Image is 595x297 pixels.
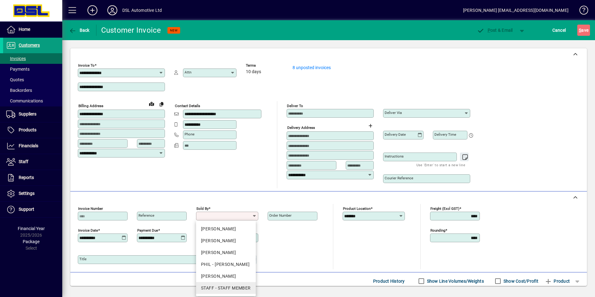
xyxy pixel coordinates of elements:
[138,213,154,218] mat-label: Reference
[122,5,162,15] div: DSL Automotive Ltd
[78,63,95,68] mat-label: Invoice To
[577,25,590,36] button: Save
[19,127,36,132] span: Products
[477,28,513,33] span: ost & Email
[3,154,62,170] a: Staff
[102,5,122,16] button: Profile
[246,69,261,74] span: 10 days
[78,206,103,211] mat-label: Invoice number
[6,67,30,72] span: Payments
[147,99,157,109] a: View on map
[293,65,331,70] a: 8 unposted invoices
[269,213,292,218] mat-label: Order number
[23,239,40,244] span: Package
[6,88,32,93] span: Backorders
[373,276,405,286] span: Product History
[185,70,191,74] mat-label: Attn
[246,64,283,68] span: Terms
[385,111,402,115] mat-label: Deliver via
[416,161,465,168] mat-hint: Use 'Enter' to start a new line
[201,226,251,232] div: [PERSON_NAME]
[69,28,90,33] span: Back
[385,176,413,180] mat-label: Courier Reference
[185,132,194,136] mat-label: Phone
[79,257,87,261] mat-label: Title
[463,5,569,15] div: [PERSON_NAME] [EMAIL_ADDRESS][DOMAIN_NAME]
[575,1,587,21] a: Knowledge Base
[101,25,161,35] div: Customer Invoice
[343,206,371,211] mat-label: Product location
[196,223,256,235] mat-option: BRENT - B G
[196,235,256,247] mat-option: CHRISTINE - Christine Mulholland
[430,206,459,211] mat-label: Freight (excl GST)
[3,22,62,37] a: Home
[502,278,538,284] label: Show Cost/Profit
[67,25,91,36] button: Back
[385,154,404,158] mat-label: Instructions
[19,191,35,196] span: Settings
[434,132,456,137] mat-label: Delivery time
[196,270,256,282] mat-option: Scott - Scott A
[371,276,407,287] button: Product History
[137,228,158,233] mat-label: Payment due
[201,285,251,291] div: STAFF - STAFF MEMBER
[6,77,24,82] span: Quotes
[19,207,34,212] span: Support
[3,122,62,138] a: Products
[196,282,256,294] mat-option: STAFF - STAFF MEMBER
[552,25,566,35] span: Cancel
[19,175,34,180] span: Reports
[201,238,251,244] div: [PERSON_NAME]
[3,186,62,201] a: Settings
[488,28,490,33] span: P
[3,74,62,85] a: Quotes
[19,111,36,116] span: Suppliers
[551,25,568,36] button: Cancel
[201,261,251,268] div: PHIL - [PERSON_NAME]
[365,121,375,131] button: Choose address
[19,143,38,148] span: Financials
[201,273,251,280] div: [PERSON_NAME]
[3,138,62,154] a: Financials
[579,28,581,33] span: S
[19,159,28,164] span: Staff
[201,249,251,256] div: [PERSON_NAME]
[430,228,445,233] mat-label: Rounding
[3,64,62,74] a: Payments
[6,98,43,103] span: Communications
[474,25,516,36] button: Post & Email
[19,27,30,32] span: Home
[3,53,62,64] a: Invoices
[3,85,62,96] a: Backorders
[18,226,45,231] span: Financial Year
[6,56,26,61] span: Invoices
[287,104,303,108] mat-label: Deliver To
[3,202,62,217] a: Support
[385,132,406,137] mat-label: Delivery date
[157,99,166,109] button: Copy to Delivery address
[3,170,62,186] a: Reports
[579,25,588,35] span: ave
[78,228,98,233] mat-label: Invoice date
[3,106,62,122] a: Suppliers
[3,96,62,106] a: Communications
[19,43,40,48] span: Customers
[545,276,570,286] span: Product
[196,206,208,211] mat-label: Sold by
[541,276,573,287] button: Product
[196,258,256,270] mat-option: PHIL - Phil Rose
[82,5,102,16] button: Add
[62,25,96,36] app-page-header-button: Back
[196,247,256,258] mat-option: ERIC - Eric Liddington
[426,278,484,284] label: Show Line Volumes/Weights
[170,28,178,32] span: NEW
